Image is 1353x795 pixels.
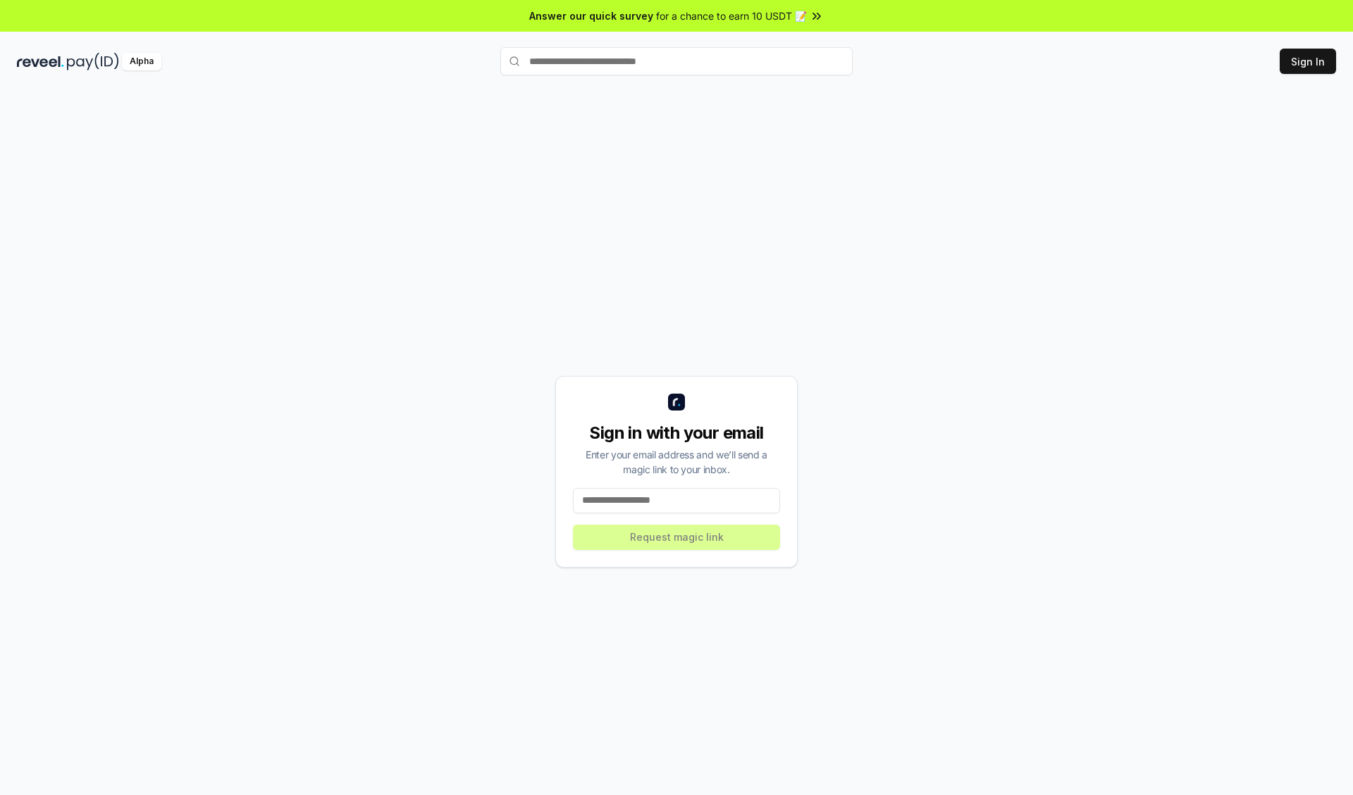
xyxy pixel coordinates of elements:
img: logo_small [668,394,685,411]
div: Alpha [122,53,161,70]
span: for a chance to earn 10 USDT 📝 [656,8,807,23]
span: Answer our quick survey [529,8,653,23]
img: reveel_dark [17,53,64,70]
div: Sign in with your email [573,422,780,444]
button: Sign In [1280,49,1336,74]
div: Enter your email address and we’ll send a magic link to your inbox. [573,447,780,477]
img: pay_id [67,53,119,70]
